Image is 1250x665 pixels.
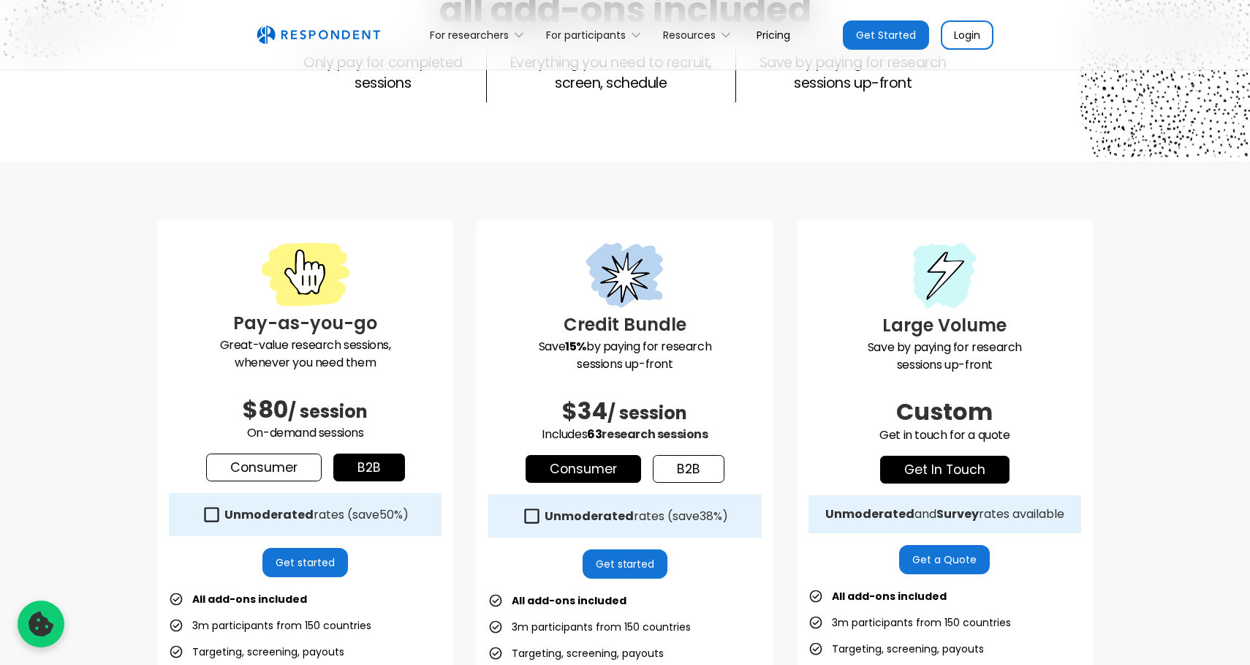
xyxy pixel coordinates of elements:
[257,26,380,45] img: Untitled UI logotext
[808,427,1081,444] p: Get in touch for a quote
[896,395,993,428] span: Custom
[224,508,409,522] div: rates (save )
[565,338,586,355] strong: 15%
[583,549,668,579] a: Get started
[808,612,1011,633] li: 3m participants from 150 countries
[488,643,664,664] li: Targeting, screening, payouts
[192,592,307,606] strong: All add-ons included
[745,18,802,52] a: Pricing
[262,548,348,577] a: Get started
[545,508,634,525] strong: Unmoderated
[169,424,442,442] p: On-demand sessions
[243,393,288,426] span: $80
[422,18,538,52] div: For researchers
[700,508,722,525] span: 38%
[607,401,687,425] span: / session
[224,506,314,523] strong: Unmoderated
[546,28,626,42] div: For participants
[169,615,371,636] li: 3m participants from 150 countries
[760,53,947,94] p: Save by paying for research sessions up-front
[169,337,442,372] p: Great-value research sessions, whenever you need them
[512,593,626,608] strong: All add-ons included
[825,506,914,522] strong: Unmoderated
[526,455,641,483] a: Consumer
[587,426,602,443] span: 63
[808,639,984,659] li: Targeting, screening, payouts
[303,53,462,94] p: Only pay for completed sessions
[488,312,761,338] h3: Credit Bundle
[169,310,442,337] h3: Pay-as-you-go
[169,642,344,662] li: Targeting, screening, payouts
[825,507,1064,522] div: and rates available
[538,18,655,52] div: For participants
[941,20,993,50] a: Login
[808,339,1081,374] p: Save by paying for research sessions up-front
[663,28,716,42] div: Resources
[880,456,1010,484] a: get in touch
[488,617,691,637] li: 3m participants from 150 countries
[206,454,322,481] a: Consumer
[562,394,607,427] span: $34
[843,20,929,50] a: Get Started
[257,26,380,45] a: home
[430,28,509,42] div: For researchers
[288,399,368,424] span: / session
[832,589,947,604] strong: All add-ons included
[510,53,712,94] p: Everything you need to recruit, screen, schedule
[545,509,728,524] div: rates (save )
[379,506,403,523] span: 50%
[602,426,708,443] span: research sessions
[653,455,724,483] a: b2b
[488,338,761,373] p: Save by paying for research sessions up-front
[333,454,405,481] a: b2b
[655,18,745,52] div: Resources
[808,312,1081,339] h3: Large Volume
[899,545,990,574] a: Get a Quote
[936,506,979,522] strong: Survey
[488,426,761,443] p: Includes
